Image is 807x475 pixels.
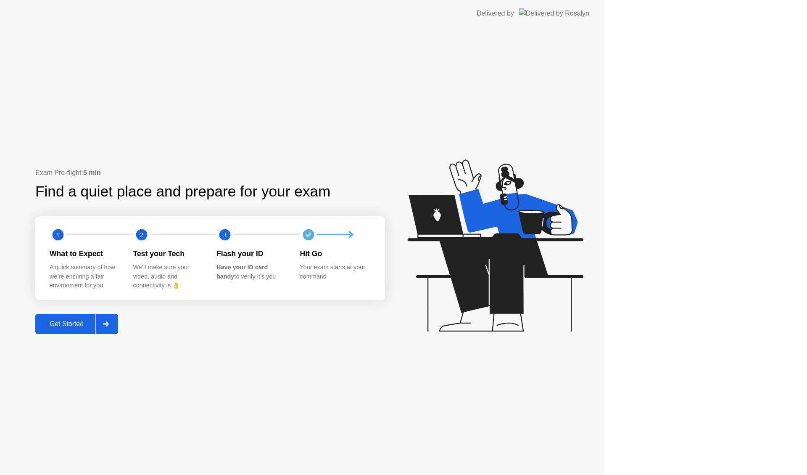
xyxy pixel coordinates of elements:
[216,264,268,280] b: Have your ID card handy
[216,248,287,259] div: Flash your ID
[519,8,589,18] img: Delivered by Rosalyn
[56,231,60,239] text: 1
[477,8,514,19] div: Delivered by
[300,248,370,259] div: Hit Go
[223,231,227,239] text: 3
[300,263,370,281] div: Your exam starts at your command
[50,248,120,259] div: What to Expect
[35,180,332,203] div: Find a quiet place and prepare for your exam
[133,263,203,290] div: We’ll make sure your video, audio and connectivity is 👌
[35,314,118,334] button: Get Started
[38,320,95,328] div: Get Started
[35,168,385,178] div: Exam Pre-flight:
[83,169,101,176] b: 5 min
[50,263,120,290] div: A quick summary of how we’re ensuring a fair environment for you
[140,231,143,239] text: 2
[216,263,287,281] div: to verify it’s you
[133,248,203,259] div: Test your Tech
